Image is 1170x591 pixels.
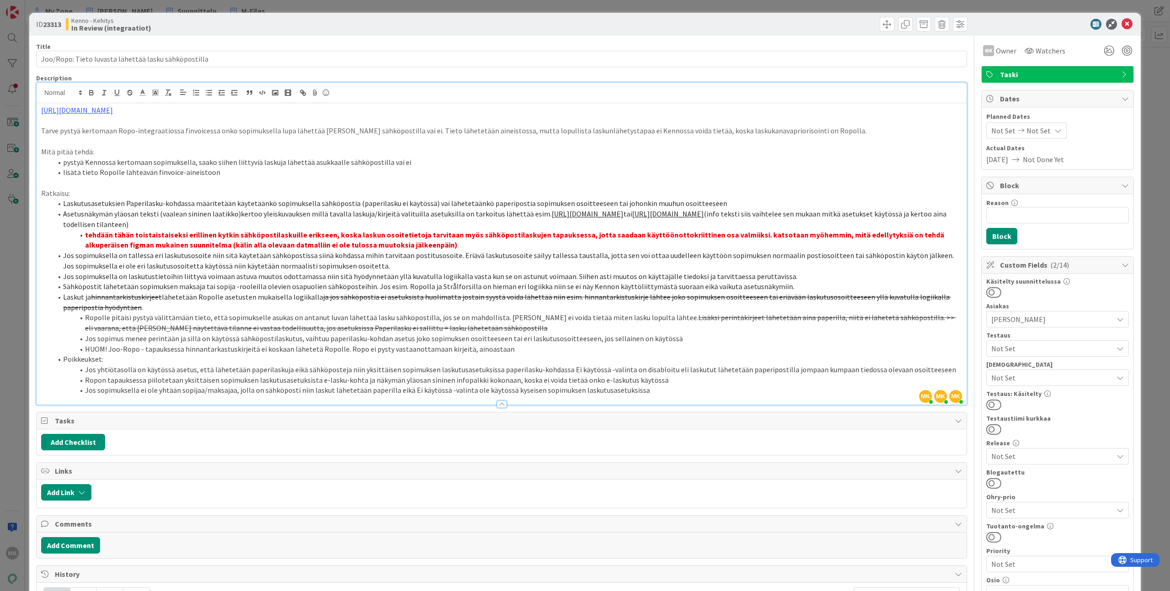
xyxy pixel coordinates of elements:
[1000,69,1117,80] span: Taski
[19,1,42,12] span: Support
[63,209,948,229] span: (info teksti siis vaihtelee sen mukaan mitkä asetukset käytössä ja kertoo aina todellisen tilanteen)
[36,51,967,67] input: type card name here...
[63,292,91,301] span: Laskut ja
[41,188,962,199] p: Ratkaisu:
[55,415,950,426] span: Tasks
[1000,180,1117,191] span: Block
[991,343,1113,354] span: Not Set
[934,390,947,403] span: MK
[632,209,704,218] a: [URL][DOMAIN_NAME]
[623,209,632,218] span: tai
[986,440,1129,446] div: Release
[986,494,1129,500] div: Ohry-prio
[63,272,798,281] span: Jos sopimuksella on laskutustietoihin liittyvä voimaan astuva muutos odottamassa niin sitä hyödyn...
[52,385,962,396] li: Jos sopimuksella ei ole yhtään sopijaa/maksajaa, jolla on sähköposti niin laskut lähetetään paper...
[55,569,950,580] span: History
[986,143,1129,153] span: Actual Dates
[991,504,1108,517] span: Not Set
[986,154,1008,165] span: [DATE]
[1000,93,1117,104] span: Dates
[986,228,1017,244] button: Block
[52,312,962,333] li: Ropolle pitäisi pystyä välittämään tieto, että sopimukselle asukas on antanut luvan lähettää lask...
[63,199,727,208] span: Laskutusasetuksien Paperilasku-kohdassa määritetään käytetäänkö sopimuksella sähköpostia (paperil...
[71,24,151,32] b: In Review (integraatiot)
[1050,260,1069,269] span: ( 2/14 )
[36,74,72,82] span: Description
[986,332,1129,338] div: Testaus
[986,415,1129,422] div: Testaustiimi kurkkaa
[52,354,962,364] li: Poikkeukset:
[52,333,962,344] li: Jos sopimus menee perintään ja sillä on käytössä sähköpostilaskutus, vaihtuu paperilasku-kohdan a...
[142,303,143,312] span: .
[919,390,932,403] span: MK
[986,523,1129,529] div: Tuotanto-ongelma
[991,125,1016,136] span: Not Set
[52,364,962,375] li: Jos yhtiötasolla on käytössä asetus, että lähetetään paperilaskuja eikä sähköposteja niin yksittä...
[949,390,962,403] span: MK
[986,112,1129,121] span: Planned Dates
[71,17,151,24] span: Kenno - Kehitys
[55,518,950,529] span: Comments
[986,278,1129,285] div: Käsitelty suunnittelussa
[91,292,162,301] s: hinnantarkistuskirjeet
[991,451,1113,462] span: Not Set
[1000,259,1117,270] span: Custom Fields
[986,199,1009,207] label: Reason
[41,106,113,115] a: [URL][DOMAIN_NAME]
[1023,154,1064,165] span: Not Done Yet
[1026,125,1051,136] span: Not Set
[996,45,1016,56] span: Owner
[63,282,794,291] span: Sähköpostit lähetetään sopimuksen maksaja tai sopija -rooleilla olevien osapuolien sähköposteihin...
[986,361,1129,368] div: [DEMOGRAPHIC_DATA]
[986,390,1129,397] div: Testaus: Käsitelty
[986,469,1129,475] div: Blogautettu
[41,537,100,554] button: Add Comment
[986,577,1129,583] div: Osio
[85,230,946,250] strong: tehdään tähän toistaistaiseksi erillinen kytkin sähköpostilaskuille erikseen, koska laskun osoite...
[991,372,1113,383] span: Not Set
[983,45,994,56] div: MK
[41,126,962,136] p: Tarve pystyä kertomaan Ropo-integraatiossa finvoicessa onko sopimuksella lupa lähettää [PERSON_NA...
[986,303,1129,309] div: Asiakas
[41,147,962,157] p: Mitä pitää tehdä:
[986,548,1129,554] div: Priority
[552,209,623,218] a: [URL][DOMAIN_NAME]
[162,292,323,301] span: lähetetään Ropolle asetusten mukaisella logiikalla
[43,20,61,29] b: 23313
[36,42,51,51] label: Title
[41,434,105,450] button: Add Checklist
[991,558,1108,570] span: Not Set
[63,292,951,312] s: ja jos sähköpostia ei asetuksista huolimatta jostain syystä voida lähettää niin esim. hinnantarki...
[52,375,962,385] li: Ropon tapauksessa piilotetaan yksittäisen sopimuksen laskutusasetuksista e-lasku-kohta ja näkymän...
[52,157,962,168] li: pystyä Kennossa kertomaan sopimuksella, saako siihen liittyviä laskuja lähettää asukkaalle sähköp...
[1036,45,1065,56] span: Watchers
[63,251,955,270] span: Jos sopimuksella on tallessa eri laskutusosoite niin sitä käytetään sähköpostissa siinä kohdassa ...
[63,209,552,218] span: Asetusnäkymän yläosan teksti (vaalean sininen laatikko)kertoo yleiskuvauksen millä tavalla laskuj...
[41,484,91,501] button: Add Link
[52,167,962,178] li: lisätä tieto Ropolle lähteävän finvoice-aineistoon
[991,314,1113,325] span: [PERSON_NAME]
[55,465,950,476] span: Links
[52,344,962,354] li: HUOM! Joo-Ropo - tapauksessa hinnantarkastuskirjeitä ei koskaan lähetetä Ropolle. Ropo ei pysty v...
[36,19,61,30] span: ID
